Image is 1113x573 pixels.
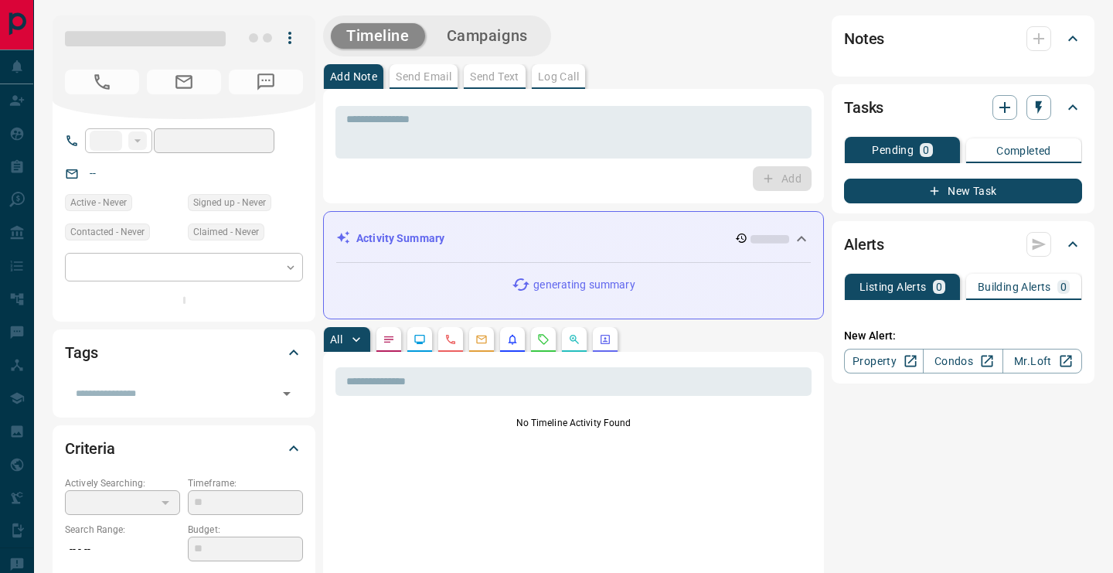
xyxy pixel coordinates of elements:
a: Mr.Loft [1002,349,1082,373]
svg: Emails [475,333,488,346]
p: Actively Searching: [65,476,180,490]
button: New Task [844,179,1082,203]
svg: Opportunities [568,333,580,346]
button: Campaigns [431,23,543,49]
span: Claimed - Never [193,224,259,240]
svg: Agent Actions [599,333,611,346]
div: Activity Summary [336,224,811,253]
div: Notes [844,20,1082,57]
p: 0 [1060,281,1067,292]
svg: Requests [537,333,550,346]
p: 0 [936,281,942,292]
div: Tasks [844,89,1082,126]
div: Tags [65,334,303,371]
p: Pending [872,145,914,155]
span: Contacted - Never [70,224,145,240]
span: Active - Never [70,195,127,210]
p: All [330,334,342,345]
span: No Number [65,70,139,94]
button: Open [276,383,298,404]
p: Activity Summary [356,230,444,247]
svg: Notes [383,333,395,346]
span: No Email [147,70,221,94]
h2: Alerts [844,232,884,257]
div: Criteria [65,430,303,467]
a: Condos [923,349,1002,373]
h2: Tasks [844,95,883,120]
div: Alerts [844,226,1082,263]
h2: Notes [844,26,884,51]
span: No Number [229,70,303,94]
p: New Alert: [844,328,1082,344]
p: -- - -- [65,537,180,562]
a: -- [90,167,96,179]
p: Search Range: [65,523,180,537]
p: 0 [923,145,929,155]
p: Add Note [330,71,377,82]
p: No Timeline Activity Found [335,416,812,430]
button: Timeline [331,23,425,49]
p: Listing Alerts [859,281,927,292]
p: Timeframe: [188,476,303,490]
h2: Tags [65,340,97,365]
svg: Lead Browsing Activity [414,333,426,346]
span: Signed up - Never [193,195,266,210]
p: Budget: [188,523,303,537]
svg: Calls [444,333,457,346]
p: Completed [996,145,1051,156]
svg: Listing Alerts [506,333,519,346]
p: generating summary [533,277,635,293]
h2: Criteria [65,436,115,461]
a: Property [844,349,924,373]
p: Building Alerts [978,281,1051,292]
